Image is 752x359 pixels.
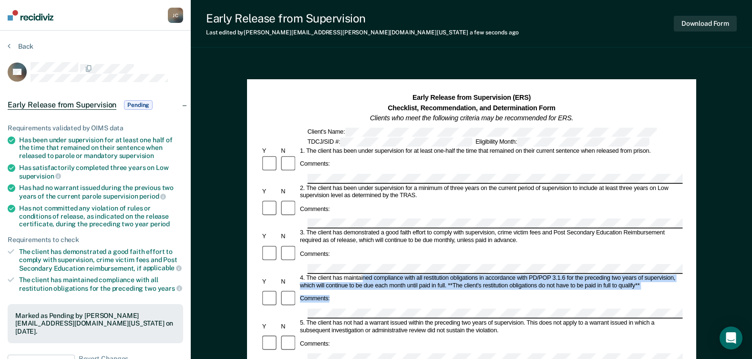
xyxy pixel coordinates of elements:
span: applicable [143,264,182,272]
div: Early Release from Supervision [206,11,519,25]
div: Comments: [299,340,331,348]
div: Y [260,233,279,241]
div: N [279,278,299,286]
div: Eligibility Month: [474,137,651,147]
div: Has been under supervision for at least one half of the time that remained on their sentence when... [19,136,183,160]
div: Y [260,278,279,286]
button: Download Form [674,16,737,32]
div: Y [260,323,279,331]
img: Recidiviz [8,10,53,21]
div: Has had no warrant issued during the previous two years of the current parole supervision [19,184,183,200]
div: TDCJ/SID #: [306,137,474,147]
div: Y [260,188,279,196]
button: Back [8,42,33,51]
div: J C [168,8,183,23]
div: Has not committed any violation of rules or conditions of release, as indicated on the release ce... [19,204,183,228]
div: N [279,147,299,155]
div: N [279,323,299,331]
div: 5. The client has not had a warrant issued within the preceding two years of supervision. This do... [299,319,683,335]
span: Pending [124,100,153,110]
div: Comments: [299,296,331,303]
div: Open Intercom Messenger [720,327,742,349]
span: supervision [119,152,154,159]
div: Y [260,147,279,155]
div: Comments: [299,205,331,213]
span: a few seconds ago [470,29,519,36]
div: 4. The client has maintained compliance with all restitution obligations in accordance with PD/PO... [299,275,683,290]
div: Client's Name: [306,127,658,137]
div: N [279,233,299,241]
span: Early Release from Supervision [8,100,116,110]
div: Requirements to check [8,236,183,244]
span: period [139,192,166,200]
button: JC [168,8,183,23]
div: Requirements validated by OIMS data [8,124,183,132]
strong: Checklist, Recommendation, and Determination Form [388,104,556,112]
div: Comments: [299,160,331,168]
div: Last edited by [PERSON_NAME][EMAIL_ADDRESS][PERSON_NAME][DOMAIN_NAME][US_STATE] [206,29,519,36]
div: Comments: [299,251,331,258]
div: 1. The client has been under supervision for at least one-half the time that remained on their cu... [299,147,683,155]
div: The client has maintained compliance with all restitution obligations for the preceding two [19,276,183,292]
div: 3. The client has demonstrated a good faith effort to comply with supervision, crime victim fees ... [299,230,683,245]
div: The client has demonstrated a good faith effort to comply with supervision, crime victim fees and... [19,248,183,272]
em: Clients who meet the following criteria may be recommended for ERS. [370,114,573,122]
span: period [150,220,170,228]
div: 2. The client has been under supervision for a minimum of three years on the current period of su... [299,184,683,200]
strong: Early Release from Supervision (ERS) [412,94,531,101]
div: Has satisfactorily completed three years on Low [19,164,183,180]
span: supervision [19,172,61,180]
div: N [279,188,299,196]
span: years [158,285,182,292]
div: Marked as Pending by [PERSON_NAME][EMAIL_ADDRESS][DOMAIN_NAME][US_STATE] on [DATE]. [15,312,175,336]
